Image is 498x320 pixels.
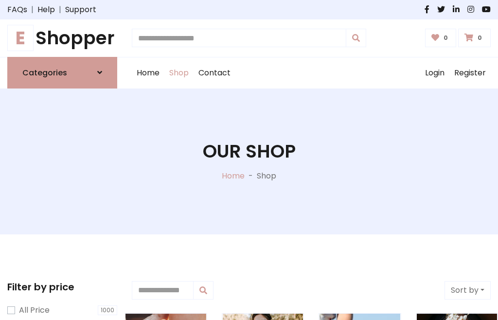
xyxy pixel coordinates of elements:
label: All Price [19,304,50,316]
a: Help [37,4,55,16]
span: E [7,25,34,51]
span: 0 [475,34,484,42]
h6: Categories [22,68,67,77]
span: 0 [441,34,450,42]
a: Login [420,57,449,89]
a: 0 [425,29,457,47]
h1: Our Shop [203,141,296,162]
span: | [55,4,65,16]
a: FAQs [7,4,27,16]
p: - [245,170,257,182]
a: Shop [164,57,194,89]
p: Shop [257,170,276,182]
a: Home [132,57,164,89]
a: Categories [7,57,117,89]
a: Contact [194,57,235,89]
span: 1000 [98,305,117,315]
a: Register [449,57,491,89]
a: 0 [458,29,491,47]
button: Sort by [445,281,491,300]
h1: Shopper [7,27,117,49]
a: Home [222,170,245,181]
h5: Filter by price [7,281,117,293]
a: Support [65,4,96,16]
a: EShopper [7,27,117,49]
span: | [27,4,37,16]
